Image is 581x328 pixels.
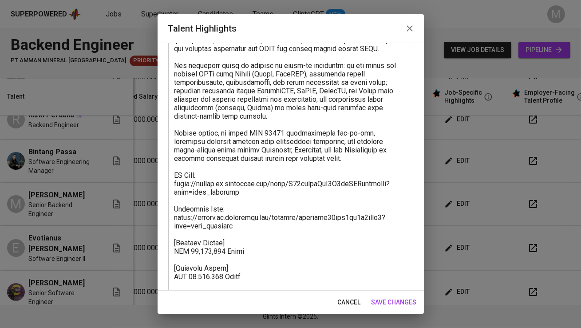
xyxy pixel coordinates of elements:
[368,294,420,311] button: save changes
[334,294,364,311] button: cancel
[338,297,361,308] span: cancel
[168,21,413,36] h2: Talent Highlights
[372,297,417,308] span: save changes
